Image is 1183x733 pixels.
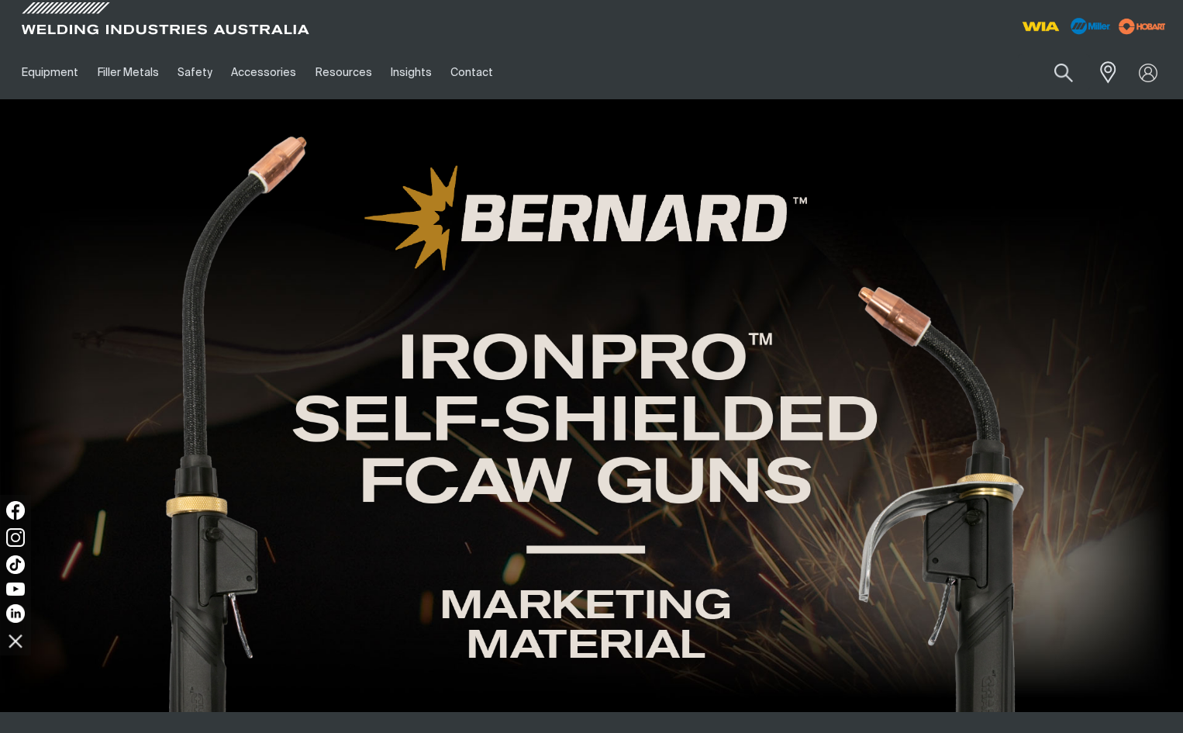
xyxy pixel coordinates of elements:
img: Instagram [6,528,25,547]
a: Equipment [12,46,88,99]
img: YouTube [6,583,25,596]
a: Filler Metals [88,46,167,99]
input: Product name or item number... [1018,54,1090,91]
img: TikTok [6,555,25,574]
img: Facebook [6,501,25,520]
img: Bernard IronPro Self-Shielded FCAW Guns - Marketing Material [157,130,1026,712]
button: Search products [1037,54,1090,91]
a: Contact [441,46,502,99]
a: Accessories [222,46,305,99]
a: Resources [306,46,381,99]
img: hide socials [2,628,29,654]
a: Insights [381,46,441,99]
img: LinkedIn [6,604,25,623]
nav: Main [12,46,881,99]
a: Safety [168,46,222,99]
img: miller [1114,15,1171,38]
